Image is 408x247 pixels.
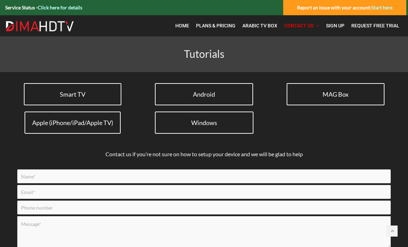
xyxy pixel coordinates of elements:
a: Click here for details [38,5,82,10]
span: Contact Us [284,23,313,28]
a: Request Free Trial [348,19,403,33]
span: Home [175,23,189,28]
a: Smart TV [24,83,121,105]
span: Smart TV [60,90,85,98]
a: Android [155,83,253,105]
span: Windows [191,119,217,126]
a: Arabic TV Box [239,19,281,33]
span: Request Free Trial [351,23,399,28]
a: Sign Up [323,19,348,33]
strong: Service Status - [5,5,82,10]
span: Contact us if you’re not sure on how to setup your device and we will be glad to help [105,151,303,157]
span: Tutorials [184,47,224,60]
input: Email* [17,185,391,199]
span: Plans & Pricing [196,23,235,28]
a: Start here [371,5,392,10]
input: Phone number [17,201,391,214]
span: MAG Box [323,90,349,98]
span: Android [193,90,215,98]
a: MAG Box [287,83,384,105]
span: Arabic TV Box [242,23,277,28]
input: Name* [17,169,391,183]
img: Dima HDTV [5,21,74,32]
a: Back to top [387,226,398,237]
a: Windows [155,112,253,134]
span: Sign Up [326,23,344,28]
a: Home [172,19,193,33]
a: Apple (iPhone/iPad/Apple TV) [25,112,121,134]
span: Apple (iPhone/iPad/Apple TV) [32,119,113,126]
a: Contact Us [281,19,323,33]
a: Plans & Pricing [193,19,239,33]
strong: Report an issue with your account: [297,5,392,10]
